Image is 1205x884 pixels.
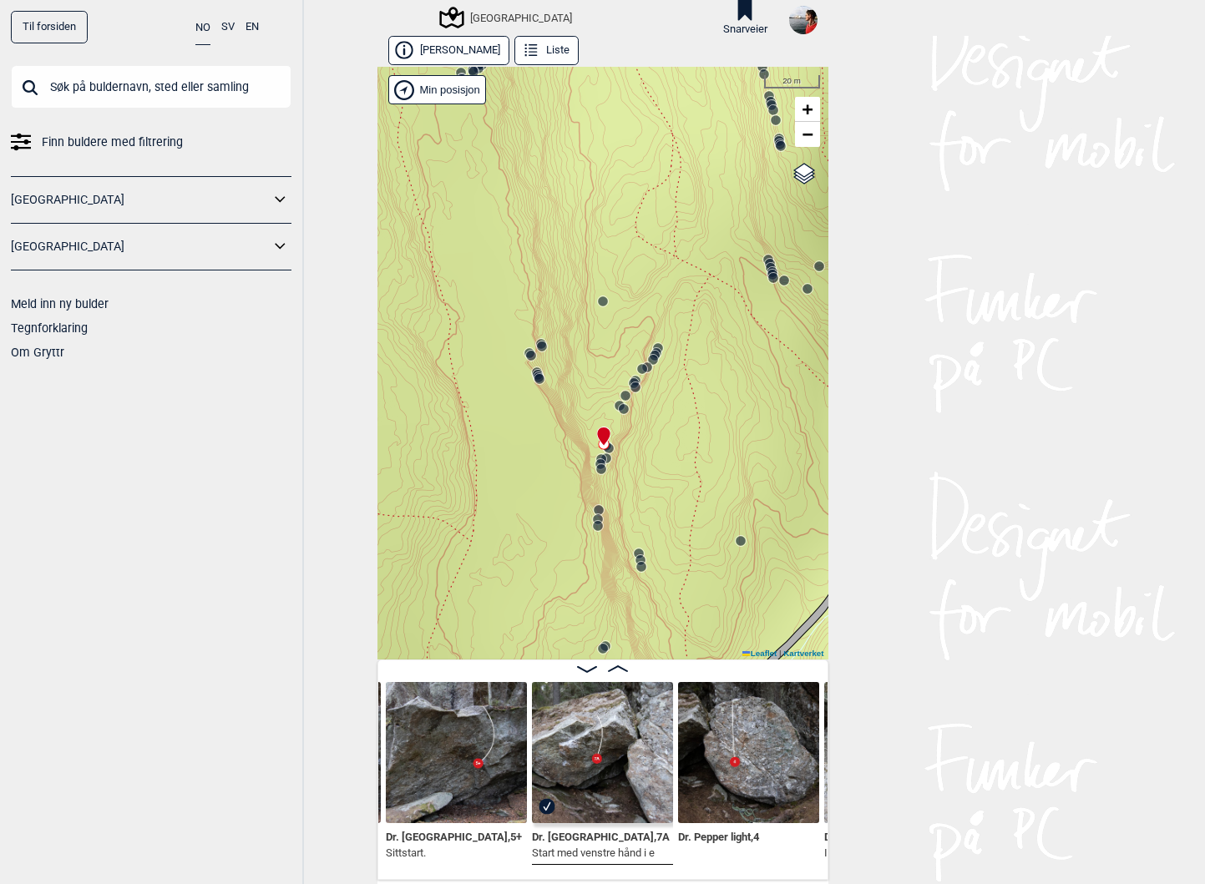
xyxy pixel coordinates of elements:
p: Ikke så lett å unngå træet [824,845,944,861]
button: EN [246,11,259,43]
span: Finn buldere med filtrering [42,130,183,154]
div: Vis min posisjon [388,75,487,104]
img: Dr Pepper light 200413 [678,682,819,823]
span: + [802,99,813,119]
p: Start med venstre hånd i e [532,845,670,861]
a: Kartverket [783,649,823,658]
a: Finn buldere med filtrering [11,130,291,154]
span: | [779,649,782,658]
span: Dr. Pepper light , 4 [678,827,759,843]
a: Zoom out [795,122,820,147]
img: Dr Hoppsasa 200413 [386,682,527,823]
button: Liste [514,36,579,65]
img: 96237517 3053624591380607 2383231920386342912 n [789,6,818,34]
span: Dr. [GEOGRAPHIC_DATA] , 7A [532,827,670,843]
a: Til forsiden [11,11,88,43]
span: Dr. Hagle , 6B [824,827,883,843]
a: Zoom in [795,97,820,122]
button: [PERSON_NAME] [388,36,509,65]
a: Layers [788,155,820,192]
a: [GEOGRAPHIC_DATA] [11,235,270,259]
a: Leaflet [742,649,777,658]
a: Tegnforklaring [11,321,88,335]
span: Dr. [GEOGRAPHIC_DATA] , 5+ [386,827,522,843]
a: Om Gryttr [11,346,64,359]
span: − [802,124,813,144]
div: 20 m [764,75,820,88]
a: Meld inn ny bulder [11,297,109,311]
button: NO [195,11,210,45]
p: Sittstart. [386,845,522,861]
img: Dr Hagle 200414 [824,682,965,823]
button: SV [221,11,235,43]
input: Søk på buldernavn, sted eller samling [11,65,291,109]
img: Dr Bekkelille 200413 [532,682,673,823]
div: [GEOGRAPHIC_DATA] [442,8,572,28]
a: [GEOGRAPHIC_DATA] [11,188,270,212]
